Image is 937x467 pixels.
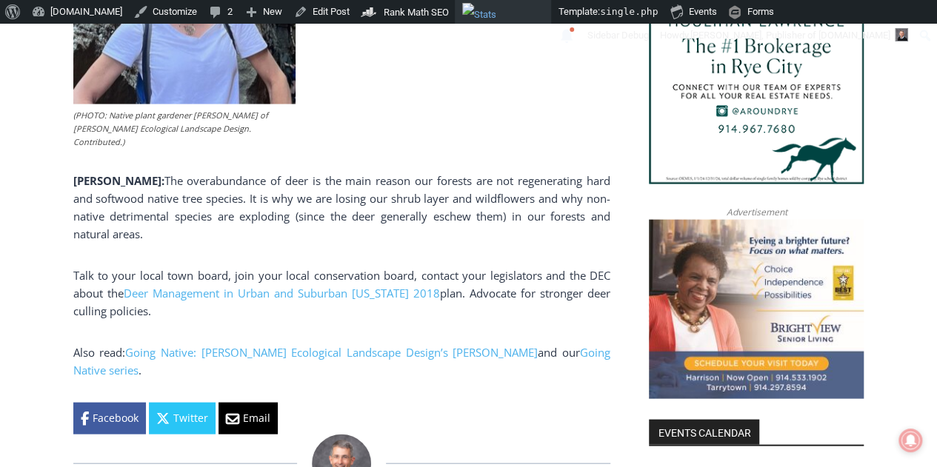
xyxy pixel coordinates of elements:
img: Houlihan Lawrence The #1 Brokerage in Rye City [649,5,864,184]
span: Also read: [73,345,126,360]
a: Turn on Custom Sidebars explain mode. [582,24,655,47]
a: Facebook [73,403,146,434]
span: [PERSON_NAME], Publisher of [DOMAIN_NAME] [690,30,890,41]
a: Deer Management in Urban and Suburban [US_STATE] 2018 [124,286,440,300]
h2: Events Calendar [649,420,759,445]
a: Intern @ [DOMAIN_NAME] [356,144,718,184]
span: single.php [600,6,658,17]
img: Views over 48 hours. Click for more Jetpack Stats. [462,3,545,21]
span: Rank Math SEO [384,7,449,18]
img: Brightview Senior Living [649,220,864,399]
span: Intern @ [DOMAIN_NAME] [387,147,687,181]
span: Advertisement [711,205,801,219]
a: Going Native: [PERSON_NAME] Ecological Landscape Design’s [PERSON_NAME] [125,345,538,360]
span: . [139,363,141,377]
a: Howdy, [655,24,914,47]
figcaption: (PHOTO: Native plant gardener [PERSON_NAME] of [PERSON_NAME] Ecological Landscape Design. Contrib... [73,109,296,148]
b: [PERSON_NAME]: [73,173,164,188]
a: Twitter [149,403,216,434]
div: "We would have speakers with experience in local journalism speak to us about their experiences a... [374,1,700,144]
span: Talk to your local town board, join your local conservation board, contact your legislators and t... [73,268,610,300]
span: The overabundance of deer is the main reason our forests are not regenerating hard and softwood n... [73,173,610,241]
a: Email [219,403,278,434]
span: and our [538,345,580,360]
